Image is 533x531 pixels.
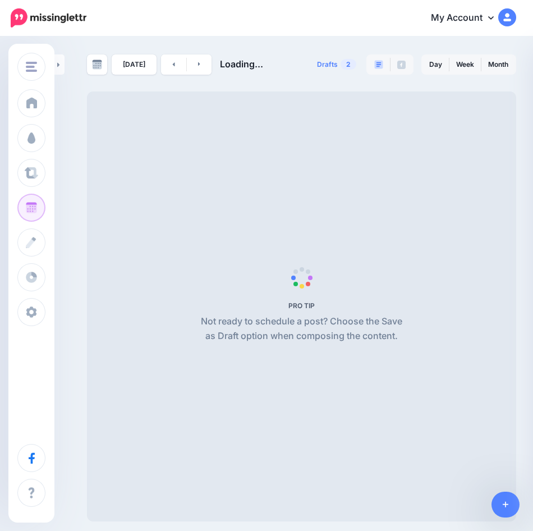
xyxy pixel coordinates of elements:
[310,54,363,75] a: Drafts2
[422,56,449,74] a: Day
[196,301,407,310] h5: PRO TIP
[112,54,157,75] a: [DATE]
[92,59,102,70] img: calendar-grey-darker.png
[481,56,515,74] a: Month
[317,61,338,68] span: Drafts
[220,58,263,70] span: Loading...
[196,314,407,344] p: Not ready to schedule a post? Choose the Save as Draft option when composing the content.
[449,56,481,74] a: Week
[420,4,516,32] a: My Account
[397,61,406,69] img: facebook-grey-square.png
[341,59,356,70] span: 2
[26,62,37,72] img: menu.png
[374,60,383,69] img: paragraph-boxed.png
[11,8,86,28] img: Missinglettr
